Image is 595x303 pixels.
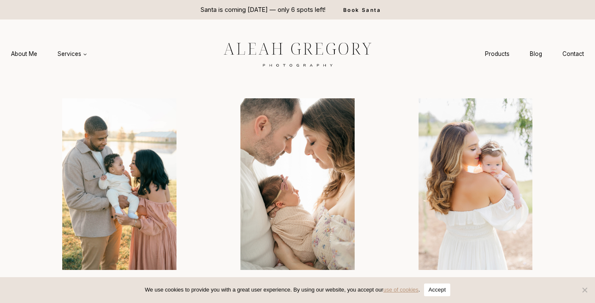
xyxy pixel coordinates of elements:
p: Santa is coming [DATE] — only 6 spots left! [201,5,325,14]
a: use of cookies [383,286,419,293]
nav: Primary [1,46,97,62]
button: Accept [424,284,450,296]
a: Blog [520,46,552,62]
img: aleah gregory logo [202,36,393,72]
li: 1 of 4 [34,98,205,270]
img: Parents holding their baby lovingly by Indianapolis newborn photographer [212,98,383,270]
a: Services [47,46,97,62]
span: Services [58,50,87,58]
li: 3 of 4 [390,98,561,270]
li: 2 of 4 [212,98,383,270]
img: Family enjoying a sunny day by the lake. [34,98,205,270]
img: mom holding baby on shoulder looking back at the camera outdoors in Carmel, Indiana [390,98,561,270]
a: About Me [1,46,47,62]
a: Products [475,46,520,62]
span: We use cookies to provide you with a great user experience. By using our website, you accept our . [145,286,420,294]
div: Photo Gallery Carousel [34,98,561,270]
span: No [580,286,589,294]
nav: Secondary [475,46,594,62]
a: Contact [552,46,594,62]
